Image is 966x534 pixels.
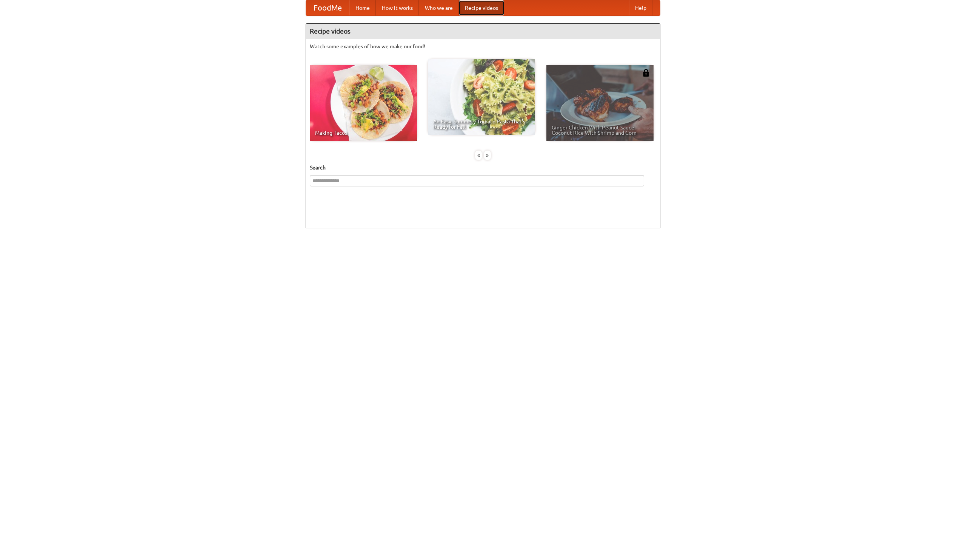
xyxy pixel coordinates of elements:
img: 483408.png [642,69,650,77]
h5: Search [310,164,656,171]
span: Making Tacos [315,130,412,135]
a: An Easy, Summery Tomato Pasta That's Ready for Fall [428,59,535,135]
div: » [484,151,491,160]
h4: Recipe videos [306,24,660,39]
a: FoodMe [306,0,349,15]
a: Recipe videos [459,0,504,15]
a: Home [349,0,376,15]
p: Watch some examples of how we make our food! [310,43,656,50]
span: An Easy, Summery Tomato Pasta That's Ready for Fall [433,119,530,129]
a: How it works [376,0,419,15]
a: Making Tacos [310,65,417,141]
a: Who we are [419,0,459,15]
a: Help [629,0,652,15]
div: « [475,151,482,160]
